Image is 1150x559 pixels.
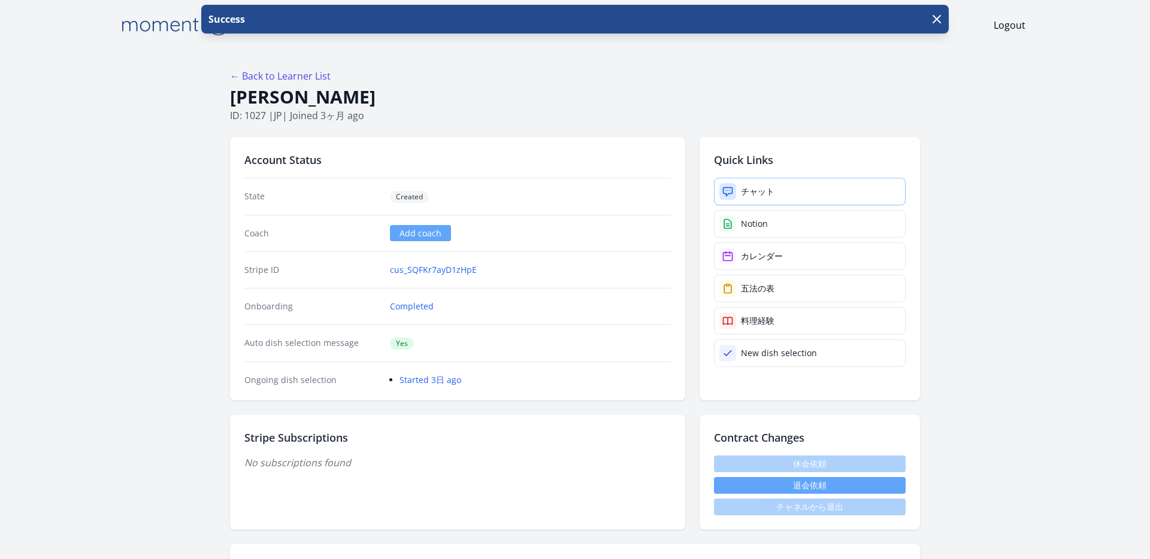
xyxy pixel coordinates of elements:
[274,109,282,122] span: jp
[244,227,380,239] dt: Coach
[230,69,331,83] a: ← Back to Learner List
[741,315,774,327] div: 料理経験
[244,300,380,312] dt: Onboarding
[714,499,906,515] span: チャネルから退出
[206,12,245,26] p: Success
[714,339,906,367] a: New dish selection
[230,108,920,123] p: ID: 1027 | | Joined 3ヶ月 ago
[714,151,906,168] h2: Quick Links
[230,86,920,108] h1: [PERSON_NAME]
[390,264,477,276] a: cus_SQFKr7ayD1zHpE
[714,429,906,446] h2: Contract Changes
[400,374,461,385] a: Started 3日 ago
[244,190,380,203] dt: State
[741,347,817,359] div: New dish selection
[741,282,774,294] div: 五法の表
[244,264,380,276] dt: Stripe ID
[390,338,414,350] span: Yes
[714,477,906,494] button: 退会依頼
[390,225,451,241] a: Add coach
[741,218,768,230] div: Notion
[390,300,434,312] a: Completed
[244,455,671,470] p: No subscriptions found
[244,151,671,168] h2: Account Status
[244,337,380,350] dt: Auto dish selection message
[244,429,671,446] h2: Stripe Subscriptions
[714,178,906,205] a: チャット
[714,210,906,238] a: Notion
[741,186,774,198] div: チャット
[714,455,906,472] span: 休会依頼
[390,191,429,203] span: Created
[244,374,380,386] dt: Ongoing dish selection
[714,275,906,302] a: 五法の表
[741,250,783,262] div: カレンダー
[714,307,906,335] a: 料理経験
[714,242,906,270] a: カレンダー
